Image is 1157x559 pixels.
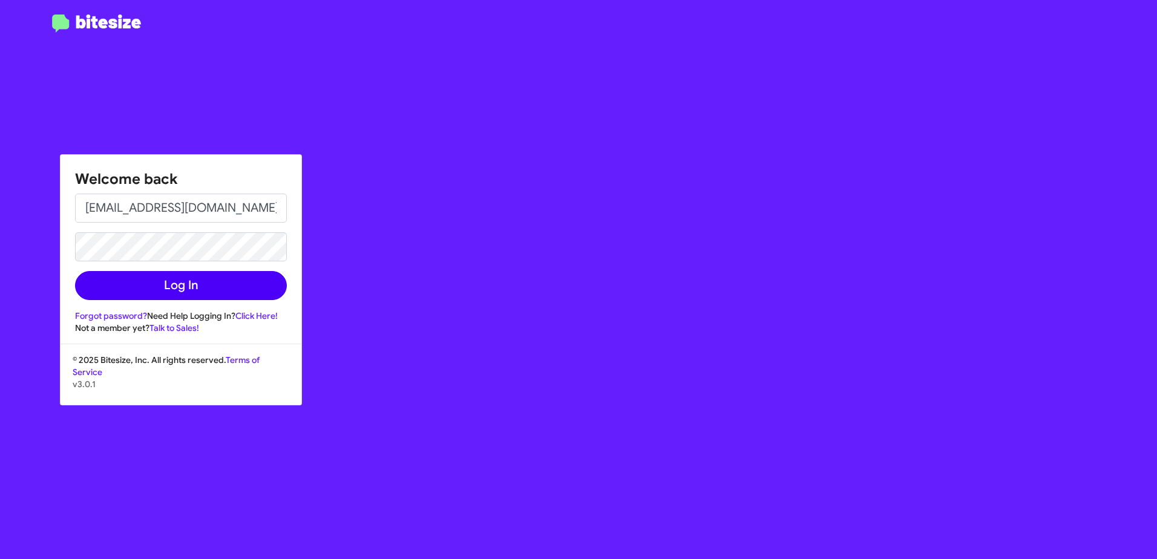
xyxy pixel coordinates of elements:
[149,322,199,333] a: Talk to Sales!
[75,271,287,300] button: Log In
[75,310,287,322] div: Need Help Logging In?
[75,322,287,334] div: Not a member yet?
[73,378,289,390] p: v3.0.1
[235,310,278,321] a: Click Here!
[61,354,301,405] div: © 2025 Bitesize, Inc. All rights reserved.
[73,355,260,378] a: Terms of Service
[75,194,287,223] input: Email address
[75,169,287,189] h1: Welcome back
[75,310,147,321] a: Forgot password?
